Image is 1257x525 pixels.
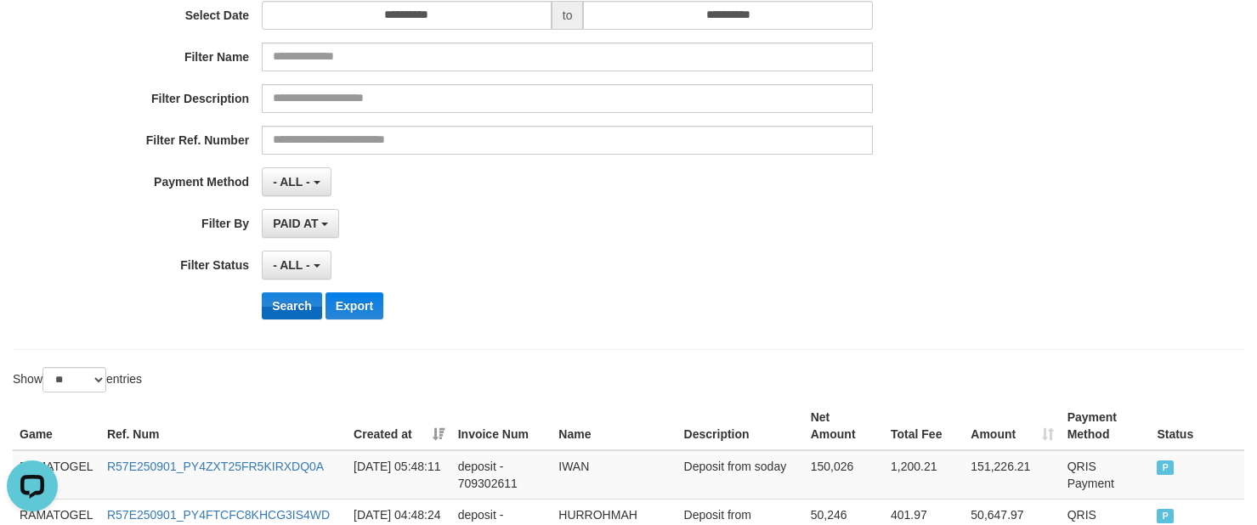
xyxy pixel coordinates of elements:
[100,402,347,450] th: Ref. Num
[552,402,677,450] th: Name
[884,402,964,450] th: Total Fee
[347,402,451,450] th: Created at: activate to sort column ascending
[107,460,324,473] a: R57E250901_PY4ZXT25FR5KIRXDQ0A
[262,292,322,319] button: Search
[273,217,318,230] span: PAID AT
[262,209,339,238] button: PAID AT
[42,367,106,392] select: Showentries
[107,508,330,522] a: R57E250901_PY4FTCFC8KHCG3IS4WD
[262,167,331,196] button: - ALL -
[1157,509,1174,523] span: PAID
[964,450,1060,500] td: 151,226.21
[804,450,884,500] td: 150,026
[884,450,964,500] td: 1,200.21
[964,402,1060,450] th: Amount: activate to sort column ascending
[7,7,58,58] button: Open LiveChat chat widget
[677,450,804,500] td: Deposit from soday
[1061,402,1151,450] th: Payment Method
[552,450,677,500] td: IWAN
[273,258,310,272] span: - ALL -
[13,367,142,392] label: Show entries
[804,402,884,450] th: Net Amount
[1157,460,1174,475] span: PAID
[552,1,584,30] span: to
[273,175,310,189] span: - ALL -
[677,402,804,450] th: Description
[1061,450,1151,500] td: QRIS Payment
[451,450,552,500] td: deposit - 709302611
[326,292,383,319] button: Export
[13,450,100,500] td: RAMATOGEL
[13,402,100,450] th: Game
[451,402,552,450] th: Invoice Num
[347,450,451,500] td: [DATE] 05:48:11
[1150,402,1244,450] th: Status
[262,251,331,279] button: - ALL -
